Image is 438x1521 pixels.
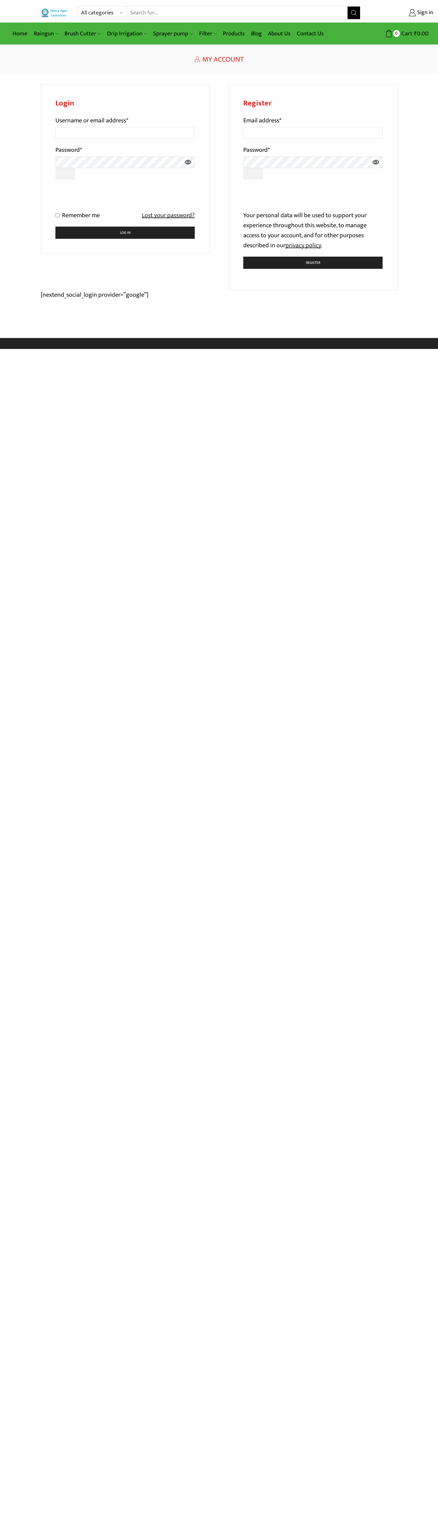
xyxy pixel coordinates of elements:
a: Home [9,26,31,41]
a: Filter [196,26,220,41]
span: 0 [393,30,400,37]
a: Sprayer pump [150,26,196,41]
iframe: reCAPTCHA [243,186,338,210]
a: Brush Cutter [61,26,104,41]
span: ₹ [414,29,417,38]
span: Remember me [62,210,100,221]
span: Sign in [416,9,433,17]
h2: Login [55,99,195,108]
button: Show password [55,168,75,180]
button: Log in [55,227,195,239]
a: Blog [248,26,265,41]
label: Username or email address [55,115,128,125]
a: Products [220,26,248,41]
span: My Account [202,53,244,66]
input: Remember me [55,213,59,217]
a: Lost your password? [142,210,195,220]
button: Register [243,257,383,269]
a: Drip Irrigation [104,26,150,41]
a: Raingun [31,26,61,41]
label: Email address [243,115,281,125]
a: About Us [265,26,294,41]
a: privacy policy [286,240,321,251]
bdi: 0.00 [414,29,429,38]
label: Password [243,145,270,155]
a: Sign in [370,7,433,18]
p: [nextend_social_login provider=”google”] [41,290,398,300]
a: 0 Cart ₹0.00 [367,28,429,39]
h2: Register [243,99,383,108]
p: Your personal data will be used to support your experience throughout this website, to manage acc... [243,210,383,250]
button: Search button [348,7,360,19]
button: Show password [243,168,263,180]
input: Search for... [127,7,347,19]
label: Password [55,145,82,155]
iframe: reCAPTCHA [55,186,151,210]
a: Contact Us [294,26,327,41]
span: Cart [400,29,412,38]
